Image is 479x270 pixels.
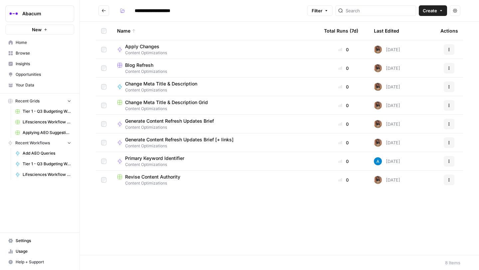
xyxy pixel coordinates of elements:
img: jqqluxs4pyouhdpojww11bswqfcs [374,46,382,54]
div: 0 [324,46,363,53]
a: Your Data [5,80,74,90]
button: Create [419,5,447,16]
div: 0 [324,102,363,109]
a: Generate Content Refresh Updates BriefContent Optimizations [117,118,313,130]
a: Lifesciences Workflow ([DATE]) [12,169,74,180]
button: Recent Grids [5,96,74,106]
img: jqqluxs4pyouhdpojww11bswqfcs [374,139,382,147]
span: Tier 1 - Q3 Budgeting Workflows [23,161,71,167]
button: Help + Support [5,257,74,267]
span: Lifesciences Workflow ([DATE]) Grid [23,119,71,125]
span: Usage [16,248,71,254]
span: Revise Content Authority [125,174,180,180]
span: Blog Refresh [125,62,153,68]
span: Primary Keyword Identifier [125,155,184,162]
a: Primary Keyword IdentifierContent Optimizations [117,155,313,168]
span: Abacum [22,10,63,17]
span: Apply Changes [125,43,162,50]
div: [DATE] [374,157,400,165]
input: Search [346,7,413,14]
div: [DATE] [374,139,400,147]
span: Content Optimizations [125,50,167,56]
div: 0 [324,139,363,146]
span: Content Optimizations [125,87,203,93]
span: Generate Content Refresh Updates Brief [+ links] [125,136,234,143]
div: [DATE] [374,176,400,184]
div: [DATE] [374,64,400,72]
img: Abacum Logo [8,8,20,20]
span: Tier 1 - Q3 Budgeting Workflows Grid [23,108,71,114]
div: Actions [440,22,458,40]
a: Apply ChangesContent Optimizations [117,43,313,56]
a: Blog RefreshContent Optimizations [117,62,313,74]
span: New [32,26,42,33]
a: Browse [5,48,74,59]
a: Generate Content Refresh Updates Brief [+ links]Content Optimizations [117,136,313,149]
span: Change Meta Title & Description Grid [125,99,208,106]
a: Change Meta Title & Description GridContent Optimizations [117,99,313,112]
img: jqqluxs4pyouhdpojww11bswqfcs [374,101,382,109]
span: Home [16,40,71,46]
span: Settings [16,238,71,244]
span: Add AEO Queries [23,150,71,156]
span: Opportunities [16,71,71,77]
div: [DATE] [374,101,400,109]
img: jqqluxs4pyouhdpojww11bswqfcs [374,176,382,184]
img: jqqluxs4pyouhdpojww11bswqfcs [374,120,382,128]
a: Usage [5,246,74,257]
div: 0 [324,65,363,71]
span: Recent Workflows [15,140,50,146]
span: Content Optimizations [117,68,313,74]
div: 0 [324,177,363,183]
a: Home [5,37,74,48]
a: Opportunities [5,69,74,80]
img: jqqluxs4pyouhdpojww11bswqfcs [374,83,382,91]
button: New [5,25,74,35]
span: Filter [312,7,322,14]
a: Lifesciences Workflow ([DATE]) Grid [12,117,74,127]
div: Total Runs (7d) [324,22,358,40]
div: Last Edited [374,22,399,40]
span: Recent Grids [15,98,40,104]
a: Tier 1 - Q3 Budgeting Workflows Grid [12,106,74,117]
img: o3cqybgnmipr355j8nz4zpq1mc6x [374,157,382,165]
span: Content Optimizations [125,124,219,130]
div: Name [117,22,313,40]
span: Browse [16,50,71,56]
span: Generate Content Refresh Updates Brief [125,118,214,124]
img: jqqluxs4pyouhdpojww11bswqfcs [374,64,382,72]
a: Applying AEO Suggestions [12,127,74,138]
div: 0 [324,158,363,165]
a: Tier 1 - Q3 Budgeting Workflows [12,159,74,169]
a: Insights [5,59,74,69]
span: Content Optimizations [117,106,313,112]
div: 8 Items [445,259,460,266]
span: Create [423,7,437,14]
button: Recent Workflows [5,138,74,148]
a: Add AEO Queries [12,148,74,159]
a: Change Meta Title & DescriptionContent Optimizations [117,80,313,93]
span: Content Optimizations [125,143,239,149]
span: Lifesciences Workflow ([DATE]) [23,172,71,178]
span: Change Meta Title & Description [125,80,197,87]
button: Filter [307,5,333,16]
span: Insights [16,61,71,67]
span: Your Data [16,82,71,88]
span: Content Optimizations [117,180,313,186]
button: Workspace: Abacum [5,5,74,22]
span: Content Optimizations [125,162,190,168]
span: Help + Support [16,259,71,265]
a: Settings [5,235,74,246]
div: [DATE] [374,83,400,91]
div: 0 [324,121,363,127]
div: 0 [324,83,363,90]
a: Revise Content AuthorityContent Optimizations [117,174,313,186]
div: [DATE] [374,46,400,54]
span: Applying AEO Suggestions [23,130,71,136]
button: Go back [98,5,109,16]
div: [DATE] [374,120,400,128]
